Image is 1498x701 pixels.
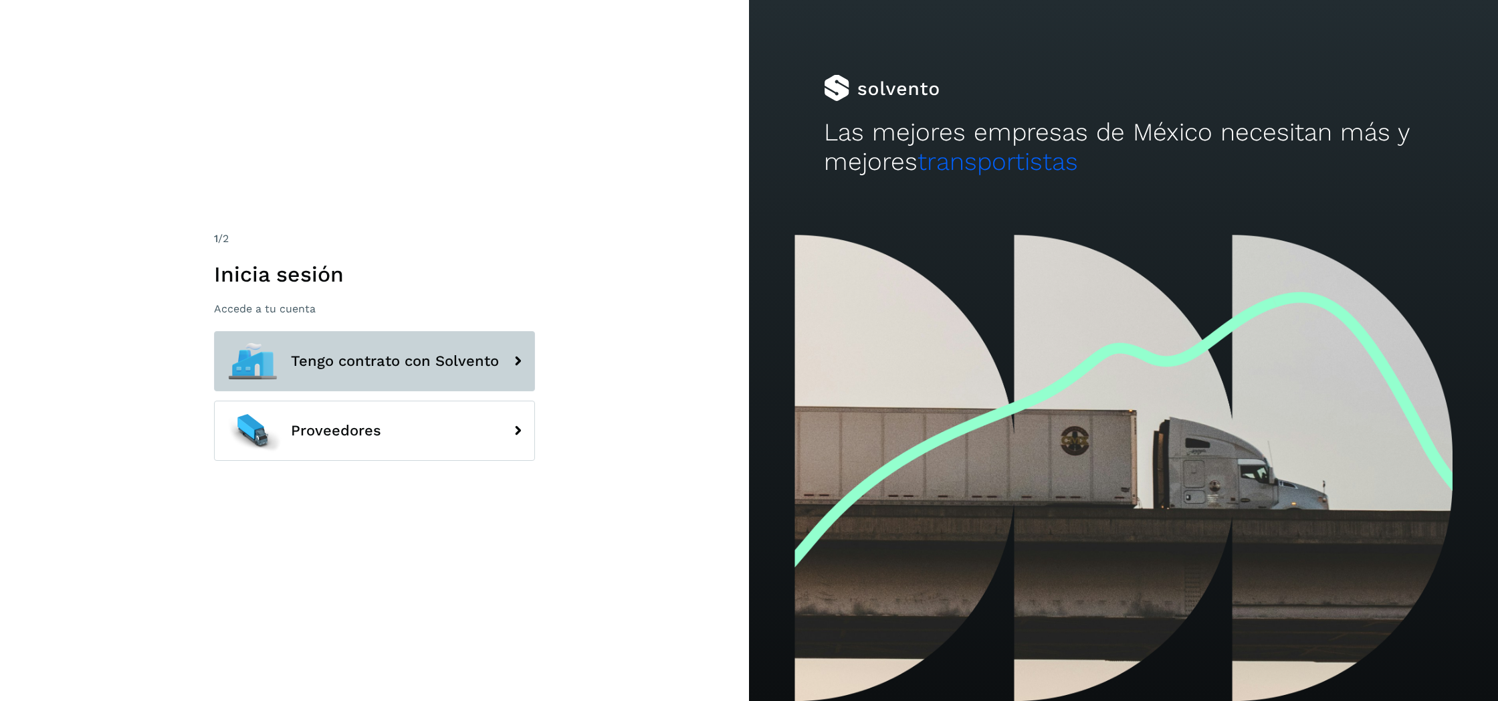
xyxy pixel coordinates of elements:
[214,231,535,247] div: /2
[214,262,535,287] h1: Inicia sesión
[918,147,1078,176] span: transportistas
[291,423,381,439] span: Proveedores
[214,302,535,315] p: Accede a tu cuenta
[214,232,218,245] span: 1
[824,118,1423,177] h2: Las mejores empresas de México necesitan más y mejores
[214,401,535,461] button: Proveedores
[291,353,499,369] span: Tengo contrato con Solvento
[214,331,535,391] button: Tengo contrato con Solvento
